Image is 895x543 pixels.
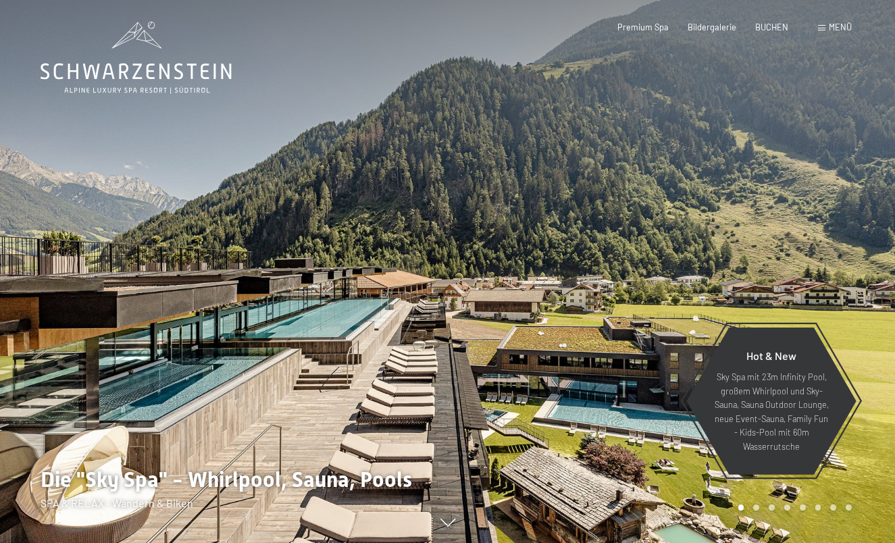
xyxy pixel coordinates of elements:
[617,22,669,32] a: Premium Spa
[846,505,852,511] div: Carousel Page 8
[830,505,836,511] div: Carousel Page 7
[753,505,759,511] div: Carousel Page 2
[800,505,806,511] div: Carousel Page 5
[686,327,857,475] a: Hot & New Sky Spa mit 23m Infinity Pool, großem Whirlpool und Sky-Sauna, Sauna Outdoor Lounge, ne...
[688,22,736,32] a: Bildergalerie
[769,505,775,511] div: Carousel Page 3
[713,370,830,453] p: Sky Spa mit 23m Infinity Pool, großem Whirlpool und Sky-Sauna, Sauna Outdoor Lounge, neue Event-S...
[784,505,790,511] div: Carousel Page 4
[755,22,788,32] a: BUCHEN
[738,505,744,511] div: Carousel Page 1 (Current Slide)
[829,22,852,32] span: Menü
[746,349,796,362] span: Hot & New
[815,505,821,511] div: Carousel Page 6
[734,505,852,511] div: Carousel Pagination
